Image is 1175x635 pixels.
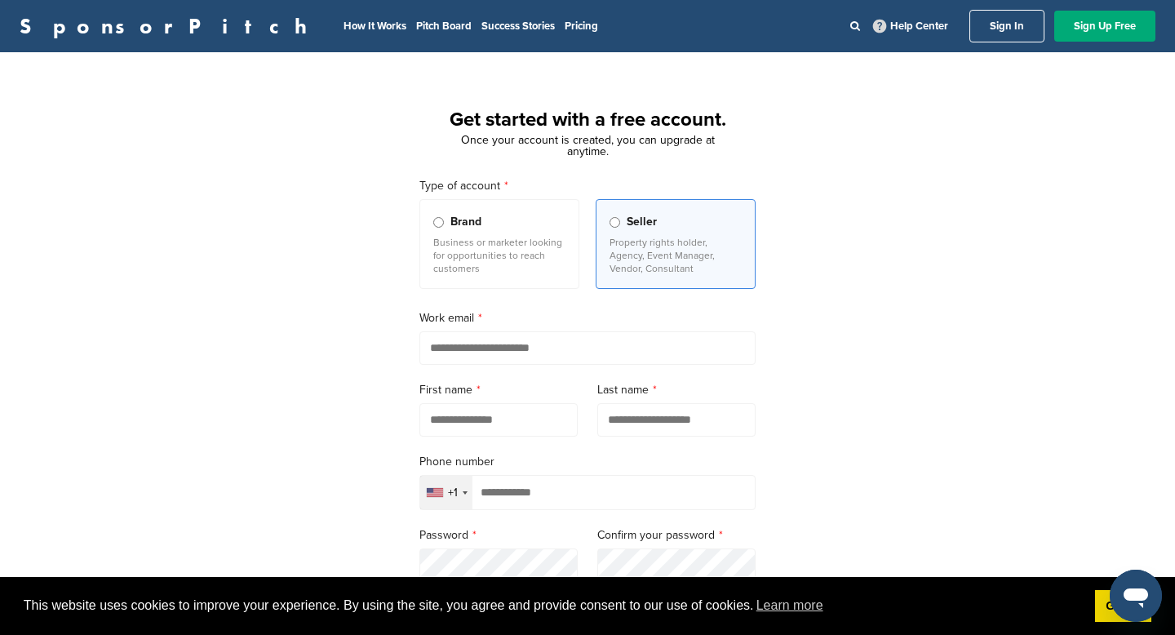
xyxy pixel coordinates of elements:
a: Sign In [969,10,1044,42]
a: Pricing [565,20,598,33]
label: Confirm your password [597,526,756,544]
label: Work email [419,309,756,327]
a: dismiss cookie message [1095,590,1151,623]
a: SponsorPitch [20,16,317,37]
a: Success Stories [481,20,555,33]
p: Property rights holder, Agency, Event Manager, Vendor, Consultant [610,236,742,275]
input: Seller Property rights holder, Agency, Event Manager, Vendor, Consultant [610,217,620,228]
a: learn more about cookies [754,593,826,618]
label: Phone number [419,453,756,471]
h1: Get started with a free account. [400,105,775,135]
span: Brand [450,213,481,231]
label: Password [419,526,578,544]
label: Last name [597,381,756,399]
a: How It Works [344,20,406,33]
input: Brand Business or marketer looking for opportunities to reach customers [433,217,444,228]
label: Type of account [419,177,756,195]
a: Pitch Board [416,20,472,33]
label: First name [419,381,578,399]
span: Once your account is created, you can upgrade at anytime. [461,133,715,158]
span: Seller [627,213,657,231]
p: Business or marketer looking for opportunities to reach customers [433,236,565,275]
iframe: Button to launch messaging window [1110,570,1162,622]
span: This website uses cookies to improve your experience. By using the site, you agree and provide co... [24,593,1082,618]
a: Sign Up Free [1054,11,1155,42]
div: +1 [448,487,458,499]
a: Help Center [870,16,951,36]
div: Selected country [420,476,472,509]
